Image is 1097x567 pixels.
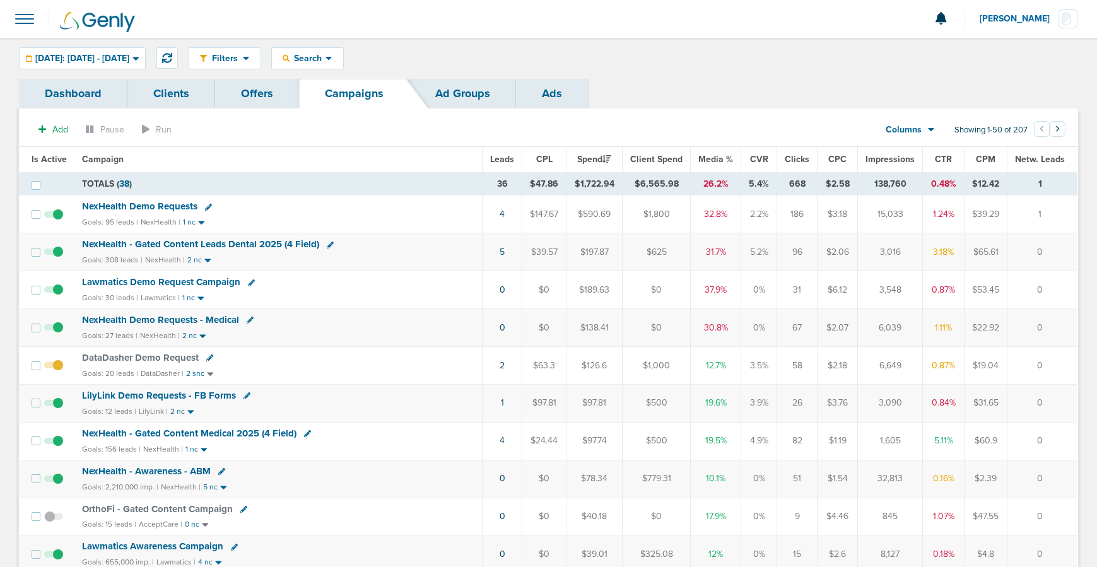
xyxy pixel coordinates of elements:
[858,384,923,422] td: 3,090
[623,309,691,347] td: $0
[923,346,965,384] td: 0.87%
[82,482,158,492] small: Goals: 2,210,000 imp. |
[858,498,923,535] td: 845
[82,255,143,265] small: Goals: 308 leads |
[500,549,505,559] a: 0
[516,79,588,108] a: Ads
[139,520,182,529] small: AcceptCare |
[500,435,505,446] a: 4
[818,309,858,347] td: $2.07
[141,293,180,302] small: Lawmatics |
[500,209,505,219] a: 4
[74,172,483,196] td: TOTALS ( )
[865,154,915,165] span: Impressions
[954,125,1028,136] span: Showing 1-50 of 207
[143,445,183,453] small: NexHealth |
[82,520,136,529] small: Goals: 15 leads |
[522,460,566,498] td: $0
[185,520,199,529] small: 0 nc
[691,384,741,422] td: 19.6%
[52,124,68,135] span: Add
[141,218,180,226] small: NexHealth |
[965,346,1007,384] td: $19.04
[522,309,566,347] td: $0
[170,407,185,416] small: 2 nc
[82,238,319,250] span: NexHealth - Gated Content Leads Dental 2025 (4 Field)
[566,460,623,498] td: $78.34
[500,473,505,484] a: 0
[886,124,922,136] span: Columns
[818,422,858,460] td: $1.19
[500,511,505,522] a: 0
[777,422,818,460] td: 82
[965,172,1007,196] td: $12.42
[566,346,623,384] td: $126.6
[818,346,858,384] td: $2.18
[818,233,858,271] td: $2.06
[741,460,777,498] td: 0%
[858,271,923,309] td: 3,548
[923,196,965,233] td: 1.24%
[536,154,553,165] span: CPL
[741,422,777,460] td: 4.9%
[741,196,777,233] td: 2.2%
[818,196,858,233] td: $3.18
[522,233,566,271] td: $39.57
[522,384,566,422] td: $97.81
[32,120,75,139] button: Add
[186,369,204,378] small: 2 snc
[566,422,623,460] td: $97.74
[623,172,691,196] td: $6,565.98
[923,233,965,271] td: 3.18%
[630,154,683,165] span: Client Spend
[82,276,240,288] span: Lawmatics Demo Request Campaign
[623,271,691,309] td: $0
[522,498,566,535] td: $0
[60,12,135,32] img: Genly
[182,331,197,341] small: 2 nc
[185,445,198,454] small: 1 nc
[623,233,691,271] td: $625
[483,172,522,196] td: 36
[566,172,623,196] td: $1,722.94
[207,53,243,64] span: Filters
[82,154,124,165] span: Campaign
[741,309,777,347] td: 0%
[777,460,818,498] td: 51
[82,218,138,227] small: Goals: 95 leads |
[623,498,691,535] td: $0
[777,346,818,384] td: 58
[82,465,211,477] span: NexHealth - Awareness - ABM
[566,196,623,233] td: $590.69
[691,309,741,347] td: 30.8%
[923,172,965,196] td: 0.48%
[741,233,777,271] td: 5.2%
[923,384,965,422] td: 0.84%
[1007,346,1078,384] td: 0
[82,428,296,439] span: NexHealth - Gated Content Medical 2025 (4 Field)
[566,271,623,309] td: $189.63
[566,233,623,271] td: $197.87
[82,352,199,363] span: DataDasher Demo Request
[1007,384,1078,422] td: 0
[858,346,923,384] td: 6,649
[127,79,215,108] a: Clients
[566,498,623,535] td: $40.18
[691,172,741,196] td: 26.2%
[935,154,952,165] span: CTR
[965,384,1007,422] td: $31.65
[522,422,566,460] td: $24.44
[965,196,1007,233] td: $39.29
[818,460,858,498] td: $1.54
[140,331,180,340] small: NexHealth |
[691,271,741,309] td: 37.9%
[82,314,239,325] span: NexHealth Demo Requests - Medical
[1050,121,1065,137] button: Go to next page
[691,460,741,498] td: 10.1%
[500,360,505,371] a: 2
[965,460,1007,498] td: $2.39
[299,79,409,108] a: Campaigns
[777,233,818,271] td: 96
[82,201,197,212] span: NexHealth Demo Requests
[818,498,858,535] td: $4.46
